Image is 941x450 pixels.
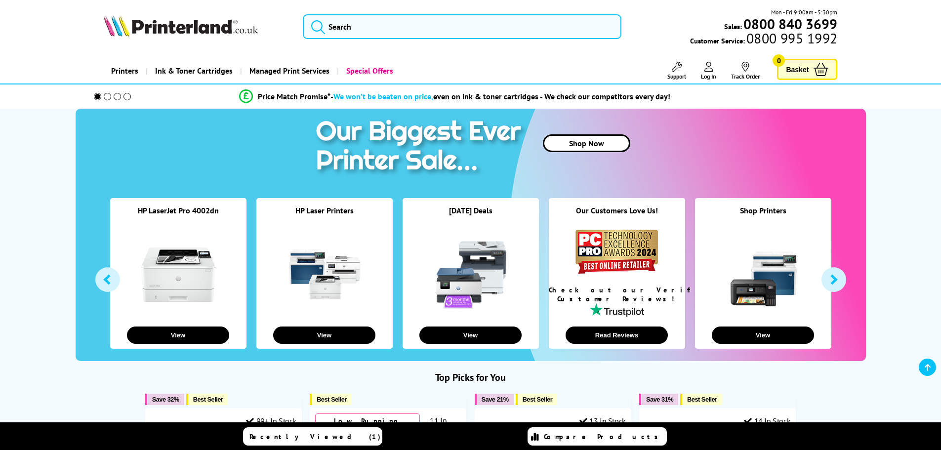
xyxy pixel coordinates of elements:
[315,413,420,437] div: Low Running Costs
[482,396,509,403] span: Save 21%
[680,394,722,405] button: Best Seller
[745,34,837,43] span: 0800 995 1992
[310,394,352,405] button: Best Seller
[104,15,258,37] img: Printerland Logo
[258,91,330,101] span: Price Match Promise*
[731,62,760,80] a: Track Order
[695,205,831,228] div: Shop Printers
[549,205,685,228] div: Our Customers Love Us!
[777,59,837,80] a: Basket 0
[243,427,382,446] a: Recently Viewed (1)
[240,58,337,83] a: Managed Print Services
[566,327,668,344] button: Read Reviews
[639,394,678,405] button: Save 31%
[303,14,621,39] input: Search
[193,396,223,403] span: Best Seller
[420,415,461,435] div: 11 In Stock
[249,432,381,441] span: Recently Viewed (1)
[138,205,219,215] a: HP LaserJet Pro 4002dn
[771,7,837,17] span: Mon - Fri 9:00am - 5:30pm
[743,15,837,33] b: 0800 840 3699
[667,62,686,80] a: Support
[311,109,531,186] img: printer sale
[475,394,514,405] button: Save 21%
[579,416,626,426] div: 13 In Stock
[724,22,742,31] span: Sales:
[690,34,837,45] span: Customer Service:
[549,286,685,303] div: Check out our Verified Customer Reviews!
[667,73,686,80] span: Support
[528,427,667,446] a: Compare Products
[544,432,663,441] span: Compare Products
[337,58,401,83] a: Special Offers
[712,327,814,344] button: View
[744,416,790,426] div: 14 In Stock
[543,134,630,152] a: Shop Now
[104,58,146,83] a: Printers
[330,91,670,101] div: - even on ink & toner cartridges - We check our competitors every day!
[273,327,375,344] button: View
[403,205,539,228] div: [DATE] Deals
[516,394,558,405] button: Best Seller
[419,327,522,344] button: View
[333,91,433,101] span: We won’t be beaten on price,
[295,205,354,215] a: HP Laser Printers
[155,58,233,83] span: Ink & Toner Cartridges
[152,396,179,403] span: Save 32%
[127,327,229,344] button: View
[146,58,240,83] a: Ink & Toner Cartridges
[104,15,291,39] a: Printerland Logo
[81,88,830,105] li: modal_Promise
[145,394,184,405] button: Save 32%
[701,73,716,80] span: Log In
[246,416,296,426] div: 99+ In Stock
[786,63,809,76] span: Basket
[317,396,347,403] span: Best Seller
[687,396,717,403] span: Best Seller
[701,62,716,80] a: Log In
[773,54,785,67] span: 0
[523,396,553,403] span: Best Seller
[646,396,673,403] span: Save 31%
[186,394,228,405] button: Best Seller
[742,19,837,29] a: 0800 840 3699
